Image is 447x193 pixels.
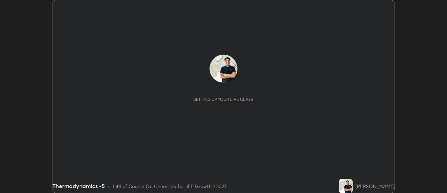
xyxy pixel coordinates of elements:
[52,182,105,190] div: Thermodynamics -5
[339,179,353,193] img: 6f5849fa1b7a4735bd8d44a48a48ab07.jpg
[356,182,395,190] div: [PERSON_NAME]
[193,97,253,102] div: Setting up your live class
[113,182,227,190] div: L44 of Course On Chemistry for JEE Growth 1 2027
[108,182,110,190] div: •
[210,55,237,83] img: 6f5849fa1b7a4735bd8d44a48a48ab07.jpg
